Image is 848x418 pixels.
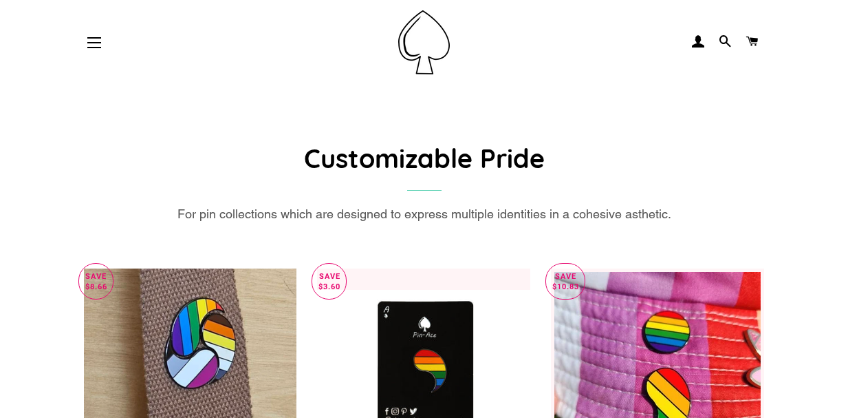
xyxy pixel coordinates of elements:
img: Pin-Ace [398,10,450,74]
p: Save $10.83 [546,264,585,299]
p: Save $8.66 [79,264,113,299]
h1: Customizable Pride [84,140,765,176]
div: For pin collections which are designed to express multiple identities in a cohesive asthetic. [84,205,765,224]
p: Save $3.60 [312,264,346,299]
